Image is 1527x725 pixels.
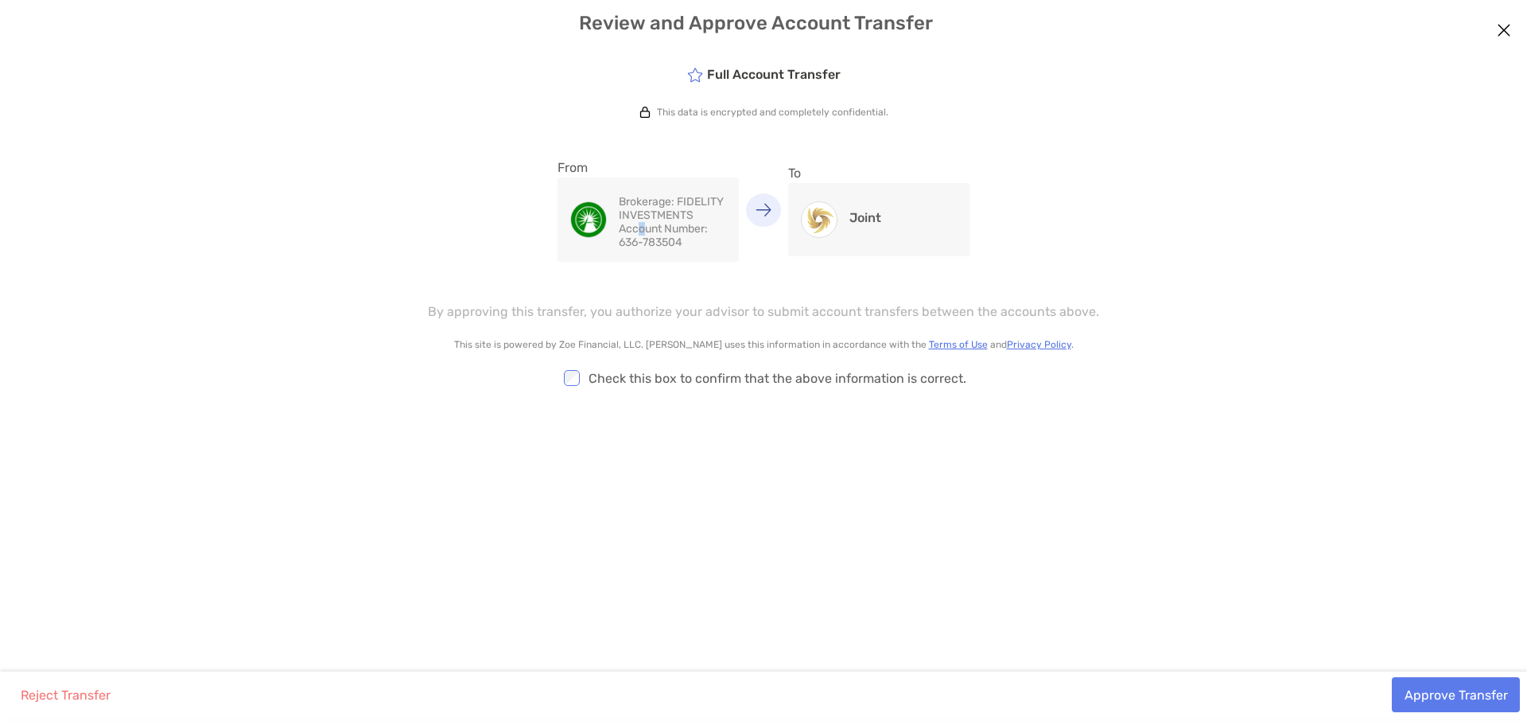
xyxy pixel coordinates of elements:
[619,195,674,209] span: Brokerage:
[14,12,1513,34] h4: Review and Approve Account Transfer
[639,107,651,118] img: icon lock
[1492,19,1516,43] button: Close modal
[1392,677,1520,712] button: Approve Transfer
[428,302,1099,322] p: By approving this transfer, you authorize your advisor to submit account transfers between the ac...
[619,222,708,236] span: Account Number:
[657,107,888,118] p: This data is encrypted and completely confidential.
[239,339,1288,350] p: This site is powered by Zoe Financial, LLC. [PERSON_NAME] uses this information in accordance wit...
[558,158,739,177] p: From
[929,339,988,350] a: Terms of Use
[687,66,841,83] h5: Full Account Transfer
[802,202,837,237] img: Joint
[8,677,122,712] button: Reject Transfer
[788,163,969,183] p: To
[619,222,726,249] p: 636-783504
[849,210,881,225] h4: Joint
[1007,339,1071,350] a: Privacy Policy
[239,360,1288,396] div: Check this box to confirm that the above information is correct.
[571,202,606,237] img: image
[619,195,726,222] p: FIDELITY INVESTMENTS
[756,203,771,216] img: Icon arrow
